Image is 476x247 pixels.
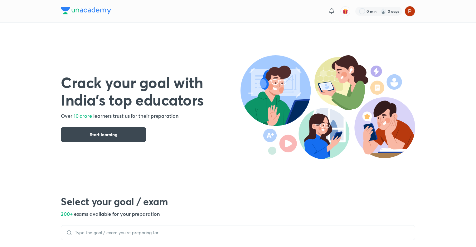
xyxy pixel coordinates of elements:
input: Type the goal / exam you’re preparing for [72,230,410,235]
img: avatar [342,8,348,14]
button: Start learning [61,127,146,142]
img: streak [380,8,386,14]
h5: 200+ [61,210,415,218]
span: Start learning [90,131,117,138]
img: Palak [405,6,415,17]
img: Company Logo [61,7,111,14]
img: header [240,55,415,159]
h5: Over learners trust us for their preparation [61,112,240,120]
span: exams available for your preparation [74,210,160,217]
span: 10 crore [74,112,92,119]
button: avatar [340,6,350,16]
a: Company Logo [61,7,111,16]
h1: Crack your goal with India’s top educators [61,73,240,108]
h2: Select your goal / exam [61,195,415,208]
